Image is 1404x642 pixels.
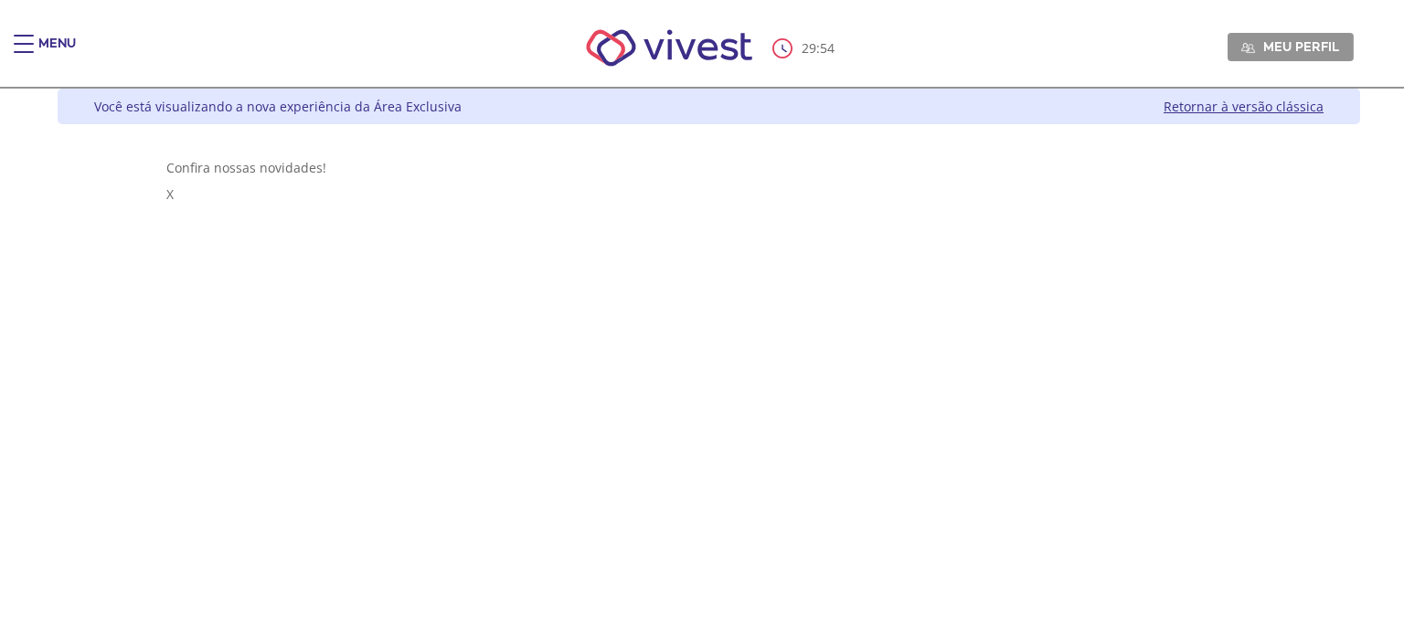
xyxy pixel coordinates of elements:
[772,38,838,58] div: :
[1263,38,1339,55] span: Meu perfil
[94,98,462,115] div: Você está visualizando a nova experiência da Área Exclusiva
[1241,41,1255,55] img: Meu perfil
[566,9,773,87] img: Vivest
[166,159,1252,176] div: Confira nossas novidades!
[820,39,835,57] span: 54
[166,185,174,203] span: X
[38,35,76,71] div: Menu
[1164,98,1324,115] a: Retornar à versão clássica
[802,39,816,57] span: 29
[44,89,1360,642] div: Vivest
[1228,33,1354,60] a: Meu perfil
